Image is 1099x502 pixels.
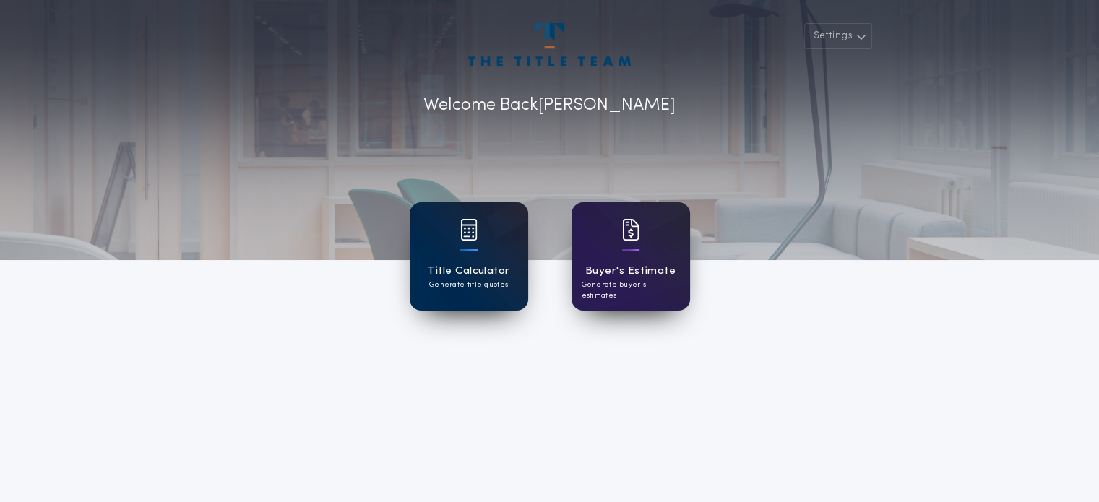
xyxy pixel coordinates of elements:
h1: Title Calculator [427,263,509,280]
img: card icon [622,219,639,241]
img: account-logo [468,23,630,66]
p: Welcome Back [PERSON_NAME] [423,92,676,118]
a: card iconTitle CalculatorGenerate title quotes [410,202,528,311]
h1: Buyer's Estimate [585,263,676,280]
p: Generate title quotes [429,280,508,290]
a: card iconBuyer's EstimateGenerate buyer's estimates [572,202,690,311]
img: card icon [460,219,478,241]
p: Generate buyer's estimates [582,280,680,301]
button: Settings [804,23,872,49]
